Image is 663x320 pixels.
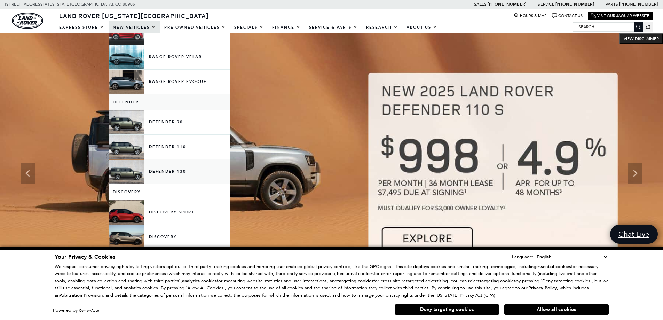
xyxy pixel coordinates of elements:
a: ComplyAuto [79,308,99,313]
a: Finance [268,21,305,33]
nav: Main Navigation [55,21,442,33]
span: Parts [606,2,618,7]
strong: analytics cookies [182,278,217,284]
a: Defender [109,94,230,110]
a: New Vehicles [109,21,160,33]
a: EXPRESS STORE [55,21,109,33]
a: Pre-Owned Vehicles [160,21,230,33]
select: Language Select [535,253,609,261]
a: Discovery Sport [109,200,230,225]
span: Your Privacy & Cookies [55,253,115,261]
strong: essential cookies [536,264,571,270]
a: Contact Us [552,13,583,18]
strong: targeting cookies [337,278,373,284]
a: Chat Live [610,225,658,244]
div: Next [628,163,642,184]
a: [PHONE_NUMBER] [619,1,658,7]
img: Land Rover [12,13,43,29]
a: Discovery [109,225,230,249]
a: Specials [230,21,268,33]
button: Deny targeting cookies [395,304,499,315]
a: Research [362,21,402,33]
div: Powered by [53,308,99,313]
a: [PHONE_NUMBER] [555,1,594,7]
input: Search [573,23,643,31]
a: Defender 130 [109,159,230,184]
span: VIEW DISCLAIMER [624,36,659,41]
p: We respect consumer privacy rights by letting visitors opt out of third-party tracking cookies an... [55,263,609,299]
a: About Us [402,21,442,33]
a: Land Rover [US_STATE][GEOGRAPHIC_DATA] [55,11,213,20]
span: Service [538,2,554,7]
a: Defender 90 [109,110,230,134]
a: [PHONE_NUMBER] [488,1,526,7]
a: Service & Parts [305,21,362,33]
button: VIEW DISCLAIMER [619,33,663,44]
a: Range Rover Velar [109,45,230,69]
a: Discovery [109,184,230,200]
a: [STREET_ADDRESS] • [US_STATE][GEOGRAPHIC_DATA], CO 80905 [5,2,135,7]
div: Language: [512,255,534,259]
strong: Arbitration Provision [60,292,103,298]
span: Land Rover [US_STATE][GEOGRAPHIC_DATA] [59,11,209,20]
strong: functional cookies [337,271,374,277]
div: Previous [21,163,35,184]
a: Defender 110 [109,135,230,159]
span: Sales [474,2,487,7]
a: Hours & Map [514,13,547,18]
button: Allow all cookies [504,304,609,315]
span: Chat Live [615,229,653,239]
u: Privacy Policy [528,285,557,291]
strong: targeting cookies [480,278,516,284]
a: Visit Our Jaguar Website [591,13,649,18]
a: Range Rover Evoque [109,70,230,94]
a: land-rover [12,13,43,29]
